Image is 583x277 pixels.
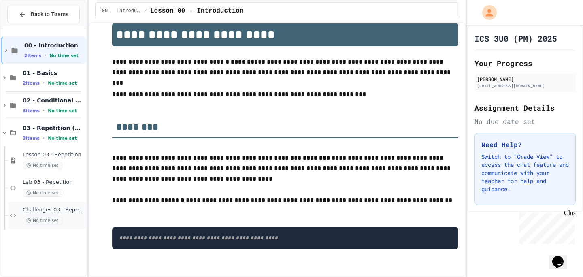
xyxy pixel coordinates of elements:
div: [EMAIL_ADDRESS][DOMAIN_NAME] [477,83,573,89]
span: • [45,52,46,59]
span: / [144,8,147,14]
h2: Your Progress [474,58,576,69]
span: No time set [49,53,79,58]
span: 00 - Introduction [24,42,85,49]
p: Switch to "Grade View" to access the chat feature and communicate with your teacher for help and ... [481,153,569,193]
button: Back to Teams [7,6,80,23]
div: No due date set [474,117,576,126]
span: 00 - Introduction [102,8,141,14]
span: Lesson 03 - Repetition [23,151,85,158]
span: 3 items [23,108,40,113]
span: Challenges 03 - Repetition [23,207,85,213]
span: Lesson 00 - Introduction [150,6,243,16]
span: 2 items [24,53,41,58]
div: My Account [474,3,499,22]
span: No time set [23,162,62,169]
div: Chat with us now!Close [3,3,56,51]
span: 03 - Repetition (while and for) [23,124,85,132]
span: No time set [48,136,77,141]
span: 02 - Conditional Statements (if) [23,97,85,104]
h1: ICS 3U0 (PM) 2025 [474,33,557,44]
span: No time set [23,189,62,197]
span: • [43,80,45,86]
span: • [43,135,45,141]
span: Lab 03 - Repetition [23,179,85,186]
span: 3 items [23,136,40,141]
span: 2 items [23,81,40,86]
span: 01 - Basics [23,69,85,77]
h3: Need Help? [481,140,569,149]
iframe: chat widget [516,209,575,244]
span: No time set [23,217,62,224]
h2: Assignment Details [474,102,576,113]
span: Back to Teams [31,10,68,19]
span: No time set [48,108,77,113]
iframe: chat widget [549,245,575,269]
span: • [43,107,45,114]
span: No time set [48,81,77,86]
div: [PERSON_NAME] [477,75,573,83]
